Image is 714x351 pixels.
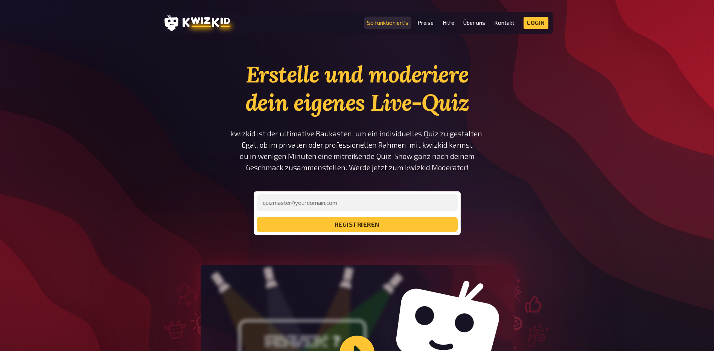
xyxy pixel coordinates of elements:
[230,60,484,117] h1: Erstelle und moderiere dein eigenes Live-Quiz
[257,217,458,232] button: registrieren
[417,20,434,26] a: Preise
[257,194,458,211] input: quizmaster@yourdomain.com
[524,17,548,29] a: Login
[367,20,408,26] a: So funktioniert's
[463,20,485,26] a: Über uns
[443,20,454,26] a: Hilfe
[494,20,515,26] a: Kontakt
[230,128,484,173] p: kwizkid ist der ultimative Baukasten, um ein individuelles Quiz zu gestalten. Egal, ob im private...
